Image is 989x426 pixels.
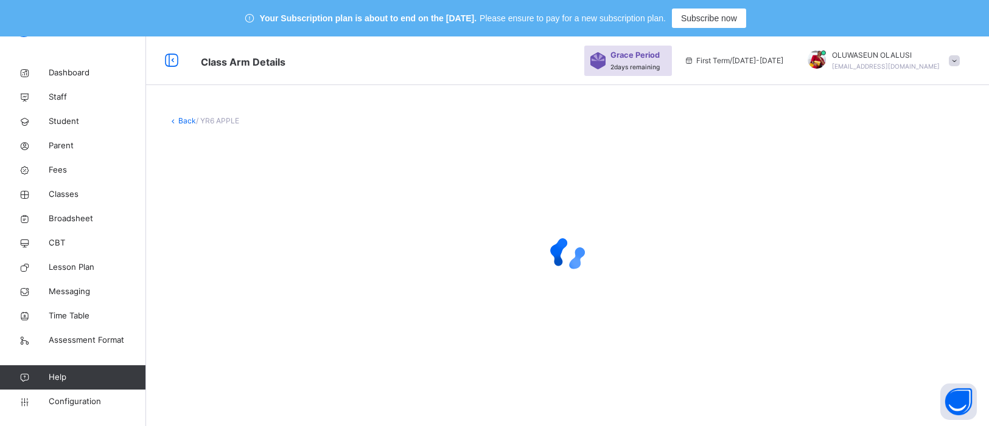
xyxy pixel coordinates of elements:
span: Time Table [49,310,146,322]
span: Lesson Plan [49,261,146,273]
span: Dashboard [49,67,146,79]
span: / YR6 APPLE [196,116,239,125]
button: Open asap [940,383,977,420]
span: Student [49,115,146,128]
span: Your Subscription plan is about to end on the [DATE]. [260,12,477,25]
span: Grace Period [610,49,660,61]
span: Assessment Format [49,334,146,346]
span: Subscribe now [681,12,737,25]
span: Please ensure to pay for a new subscription plan. [480,12,666,25]
span: Classes [49,188,146,201]
span: Staff [49,91,146,103]
a: Back [178,116,196,125]
span: Class Arm Details [201,56,285,68]
span: Parent [49,140,146,152]
span: Configuration [49,396,145,408]
span: OLUWASEUN OLALUSI [832,50,940,61]
span: 2 days remaining [610,63,660,70]
div: OLUWASEUNOLALUSI [795,50,966,72]
span: Fees [49,164,146,176]
span: Messaging [49,286,146,298]
img: sticker-purple.71386a28dfed39d6af7621340158ba97.svg [590,52,606,69]
span: Help [49,371,145,383]
span: [EMAIL_ADDRESS][DOMAIN_NAME] [832,63,940,70]
span: CBT [49,237,146,249]
span: session/term information [684,55,783,66]
span: Broadsheet [49,213,146,225]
